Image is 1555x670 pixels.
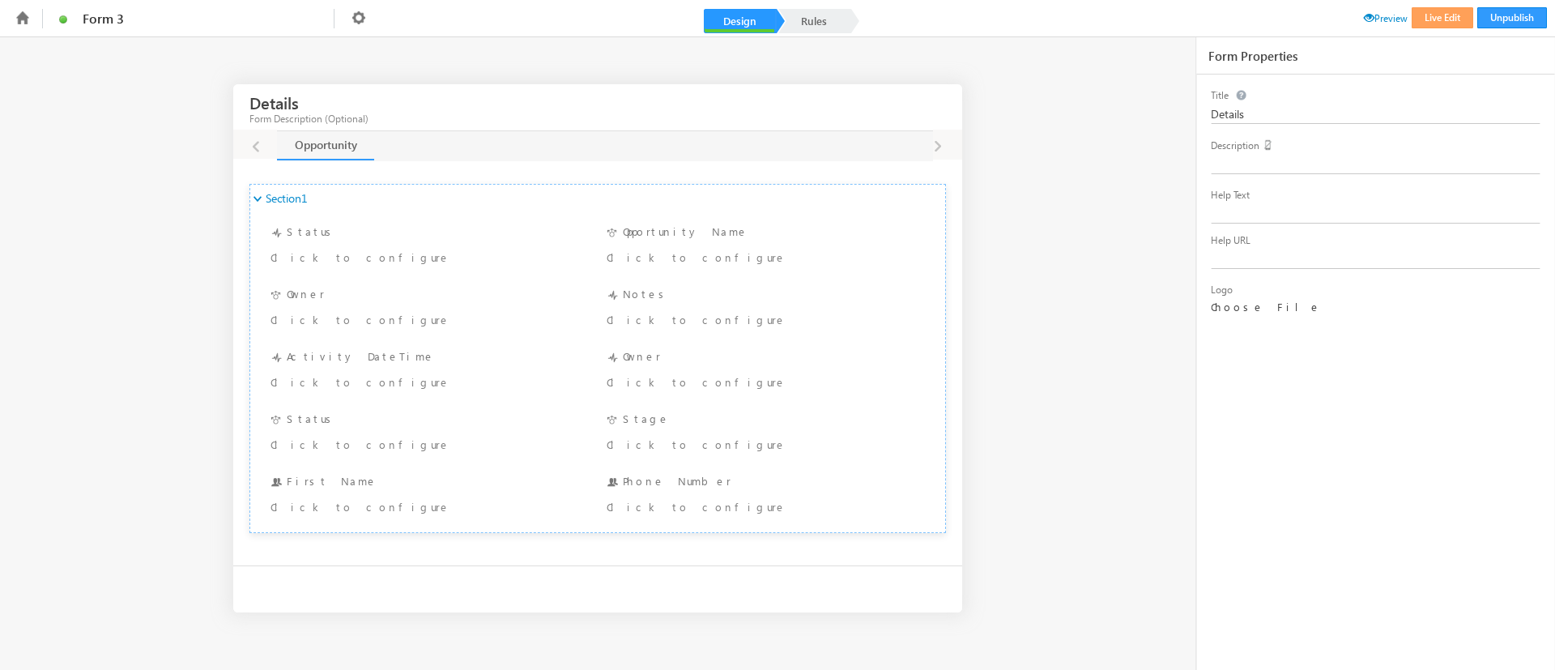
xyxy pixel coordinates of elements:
[607,372,863,391] div: Click to configure
[340,2,385,38] li: Settings
[1211,88,1540,103] div: Title
[12,9,32,23] span: Home
[249,112,369,126] div: Form Description (Optional)
[271,247,526,267] div: Click to configure
[1364,12,1408,24] span: Preview
[1211,138,1540,153] div: Description
[607,309,863,329] div: Click to configure
[1211,283,1540,297] div: Logo
[607,497,863,516] div: Click to configure
[348,11,377,25] span: Settings
[8,3,36,32] li: Home
[1364,3,1408,22] li: Preview
[249,88,299,117] h3: Details
[271,497,526,516] div: Click to configure
[271,434,526,454] div: Click to configure
[271,309,526,329] div: Click to configure
[1412,7,1473,28] button: Live Edit
[83,11,281,26] span: Form 3
[250,185,308,212] a: Section1
[271,372,526,391] div: Click to configure
[266,191,306,206] span: Section1
[1208,49,1508,63] div: Form Properties
[277,131,374,160] a: Opportunity
[704,9,775,33] a: Design
[1211,233,1540,248] div: Help URL
[1477,3,1547,28] li: Unpublish
[1211,188,1540,203] div: Help Text
[607,247,863,267] div: Click to configure
[607,434,863,454] div: Click to configure
[778,9,850,33] a: Rules
[1477,7,1547,28] button: Unpublish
